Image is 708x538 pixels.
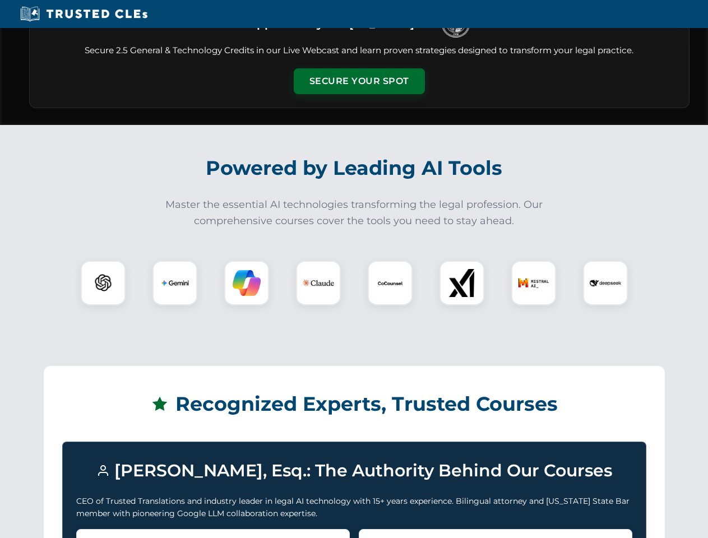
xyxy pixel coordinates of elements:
[62,384,646,424] h2: Recognized Experts, Trusted Courses
[224,261,269,305] div: Copilot
[17,6,151,22] img: Trusted CLEs
[87,267,119,299] img: ChatGPT Logo
[376,269,404,297] img: CoCounsel Logo
[233,269,261,297] img: Copilot Logo
[161,269,189,297] img: Gemini Logo
[81,261,126,305] div: ChatGPT
[152,261,197,305] div: Gemini
[518,267,549,299] img: Mistral AI Logo
[43,44,675,57] p: Secure 2.5 General & Technology Credits in our Live Webcast and learn proven strategies designed ...
[448,269,476,297] img: xAI Logo
[76,456,632,486] h3: [PERSON_NAME], Esq.: The Authority Behind Our Courses
[303,267,334,299] img: Claude Logo
[368,261,413,305] div: CoCounsel
[590,267,621,299] img: DeepSeek Logo
[511,261,556,305] div: Mistral AI
[583,261,628,305] div: DeepSeek
[296,261,341,305] div: Claude
[76,495,632,520] p: CEO of Trusted Translations and industry leader in legal AI technology with 15+ years experience....
[294,68,425,94] button: Secure Your Spot
[44,149,665,188] h2: Powered by Leading AI Tools
[158,197,550,229] p: Master the essential AI technologies transforming the legal profession. Our comprehensive courses...
[439,261,484,305] div: xAI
